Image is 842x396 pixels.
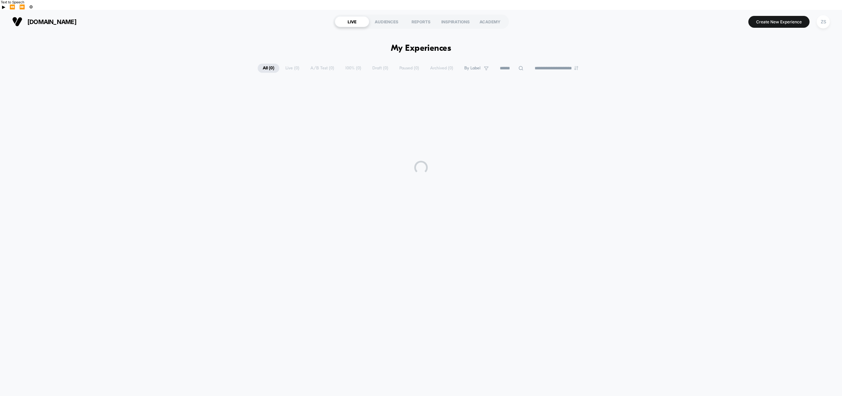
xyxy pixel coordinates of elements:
[27,4,35,10] button: Settings
[335,16,369,27] div: LIVE
[27,18,76,25] span: [DOMAIN_NAME]
[17,4,27,10] button: Forward
[748,16,810,28] button: Create New Experience
[817,15,830,28] div: ZS
[258,64,279,73] span: All ( 0 )
[10,16,78,27] button: [DOMAIN_NAME]
[369,16,404,27] div: AUDIENCES
[391,44,451,53] h1: My Experiences
[404,16,438,27] div: REPORTS
[464,66,481,71] span: By Label
[12,17,22,27] img: Visually logo
[815,15,832,29] button: ZS
[7,4,17,10] button: Previous
[473,16,507,27] div: ACADEMY
[574,66,578,70] img: end
[438,16,473,27] div: INSPIRATIONS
